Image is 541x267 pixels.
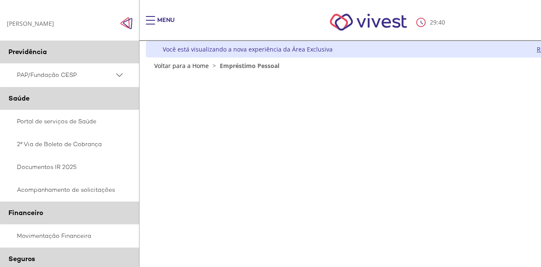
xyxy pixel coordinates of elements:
[17,70,114,80] span: PAP/Fundação CESP
[8,208,43,217] span: Financeiro
[438,18,445,26] span: 40
[430,18,437,26] span: 29
[8,47,47,56] span: Previdência
[210,62,218,70] span: >
[120,17,133,30] span: Click to close side navigation.
[416,18,447,27] div: :
[220,62,279,70] span: Empréstimo Pessoal
[8,254,35,263] span: Seguros
[7,19,54,27] div: [PERSON_NAME]
[8,94,30,103] span: Saúde
[320,4,416,40] img: Vivest
[120,17,133,30] img: Fechar menu
[157,16,175,33] div: Menu
[163,45,333,53] div: Você está visualizando a nova experiência da Área Exclusiva
[154,62,209,70] a: Voltar para a Home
